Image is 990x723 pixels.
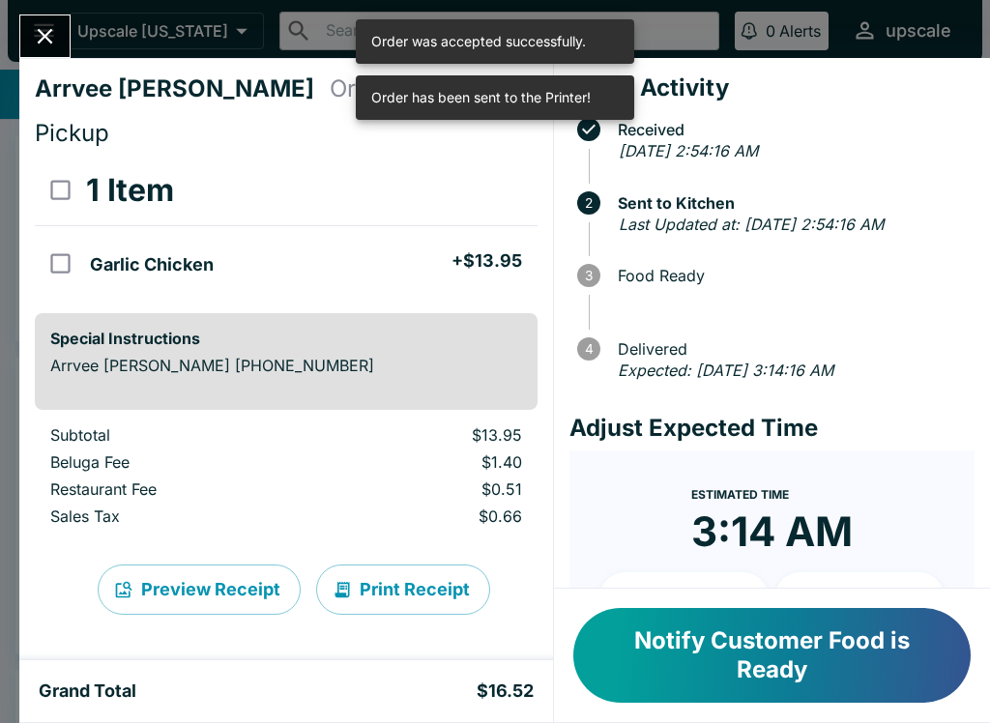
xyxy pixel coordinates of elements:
[371,81,591,114] div: Order has been sent to the Printer!
[336,452,522,472] p: $1.40
[585,195,593,211] text: 2
[20,15,70,57] button: Close
[50,506,306,526] p: Sales Tax
[50,329,522,348] h6: Special Instructions
[585,268,593,283] text: 3
[98,564,301,615] button: Preview Receipt
[584,341,593,357] text: 4
[330,74,502,103] h4: Order # 464562
[573,608,971,703] button: Notify Customer Food is Ready
[35,74,330,103] h4: Arrvee [PERSON_NAME]
[608,340,975,358] span: Delivered
[691,506,853,557] time: 3:14 AM
[569,73,975,102] h4: Order Activity
[569,414,975,443] h4: Adjust Expected Time
[50,356,522,375] p: Arrvee [PERSON_NAME] [PHONE_NUMBER]
[336,506,522,526] p: $0.66
[35,156,538,298] table: orders table
[50,425,306,445] p: Subtotal
[39,680,136,703] h5: Grand Total
[50,479,306,499] p: Restaurant Fee
[35,425,538,534] table: orders table
[336,425,522,445] p: $13.95
[600,572,769,621] button: + 10
[371,25,586,58] div: Order was accepted successfully.
[691,487,789,502] span: Estimated Time
[608,121,975,138] span: Received
[618,361,833,380] em: Expected: [DATE] 3:14:16 AM
[90,253,214,276] h5: Garlic Chicken
[316,564,490,615] button: Print Receipt
[477,680,534,703] h5: $16.52
[619,215,884,234] em: Last Updated at: [DATE] 2:54:16 AM
[619,141,758,160] em: [DATE] 2:54:16 AM
[451,249,522,273] h5: + $13.95
[35,119,109,147] span: Pickup
[50,452,306,472] p: Beluga Fee
[608,267,975,284] span: Food Ready
[336,479,522,499] p: $0.51
[775,572,944,621] button: + 20
[608,194,975,212] span: Sent to Kitchen
[86,171,174,210] h3: 1 Item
